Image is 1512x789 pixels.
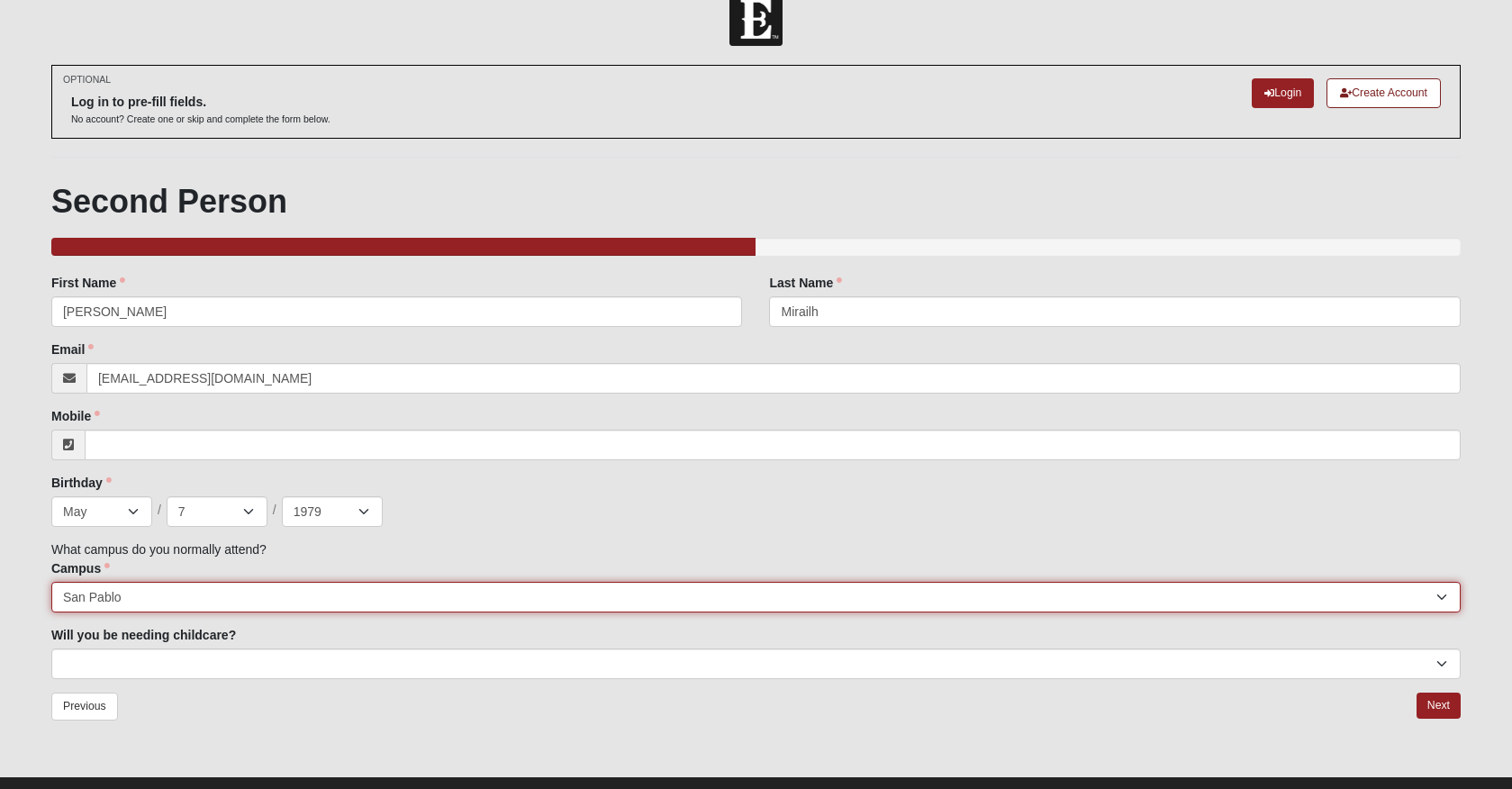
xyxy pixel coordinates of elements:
div: What campus do you normally attend? [51,274,1461,679]
p: No account? Create one or skip and complete the form below. [71,113,330,126]
label: Will you be needing childcare? [51,626,236,644]
a: Next [1417,693,1461,719]
label: Campus [51,559,110,577]
span: / [158,501,161,521]
small: OPTIONAL [63,73,111,86]
label: Mobile [51,407,100,425]
label: Last Name [769,274,842,292]
label: Birthday [51,474,112,492]
label: Email [51,340,94,358]
label: First Name [51,274,125,292]
h6: Log in to pre-fill fields. [71,95,330,110]
span: / [273,501,276,521]
a: Create Account [1326,78,1441,108]
h1: Second Person [51,182,1461,221]
a: Previous [51,693,118,721]
a: Login [1252,78,1314,108]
